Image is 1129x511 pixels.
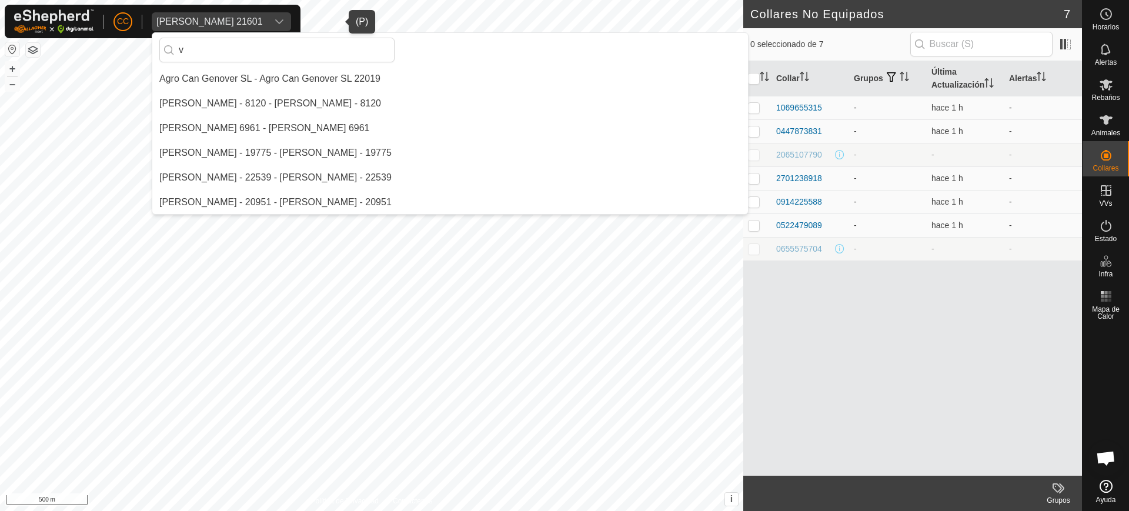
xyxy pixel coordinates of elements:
span: Estado [1095,235,1117,242]
div: dropdown trigger [268,12,291,31]
img: Logo Gallagher [14,9,94,34]
td: - [1004,190,1082,213]
span: 7 [1064,5,1070,23]
th: Última Actualización [927,61,1004,96]
th: Grupos [849,61,927,96]
span: - [931,150,934,159]
span: 4 sept 2025, 11:32 [931,173,963,183]
input: Buscar por región, país, empresa o propiedad [159,38,395,62]
button: Restablecer Mapa [5,42,19,56]
span: Ivan Ernesto Villarroya Martinez 21601 [152,12,268,31]
span: VVs [1099,200,1112,207]
td: - [849,119,927,143]
span: Collares [1093,165,1118,172]
span: Horarios [1093,24,1119,31]
td: - [1004,237,1082,260]
div: [PERSON_NAME] - 20951 - [PERSON_NAME] - 20951 [159,195,392,209]
li: Ana Isabel Revuelta Lopez - 22539 [152,166,748,189]
td: - [849,213,927,237]
li: Alvaro Piriz Mezquita - 19775 [152,141,748,165]
li: Alvaro Chapinal Martin 6961 [152,116,748,140]
td: - [849,96,927,119]
span: Alertas [1095,59,1117,66]
a: Política de Privacidad [311,496,379,506]
p-sorticon: Activar para ordenar [984,80,994,89]
span: - [931,244,934,253]
th: Collar [771,61,849,96]
div: [PERSON_NAME] 21601 [156,17,263,26]
a: Chat abierto [1088,440,1124,476]
p-sorticon: Activar para ordenar [760,74,769,83]
th: Alertas [1004,61,1082,96]
h2: Collares No Equipados [750,7,1064,21]
span: Rebaños [1091,94,1120,101]
p-sorticon: Activar para ordenar [1037,74,1046,83]
div: 0655575704 [776,243,822,255]
span: i [730,494,733,504]
span: 4 sept 2025, 11:32 [931,197,963,206]
td: - [849,143,927,166]
li: Agro Can Genover SL 22019 [152,67,748,91]
div: [PERSON_NAME] - 19775 - [PERSON_NAME] - 19775 [159,146,392,160]
li: Alfonso Gonzalez Vargas - 8120 [152,92,748,115]
p-sorticon: Activar para ordenar [800,74,809,83]
span: CC [117,15,129,28]
button: Capas del Mapa [26,43,40,57]
td: - [1004,96,1082,119]
span: 4 sept 2025, 11:32 [931,221,963,230]
button: + [5,62,19,76]
td: - [849,190,927,213]
div: 0522479089 [776,219,822,232]
input: Buscar (S) [910,32,1053,56]
div: Agro Can Genover SL - Agro Can Genover SL 22019 [159,72,380,86]
div: 1069655315 [776,102,822,114]
div: 0914225588 [776,196,822,208]
span: Animales [1091,129,1120,136]
div: 0447873831 [776,125,822,138]
span: Ayuda [1096,496,1116,503]
button: – [5,77,19,91]
td: - [1004,119,1082,143]
div: 2701238918 [776,172,822,185]
td: - [1004,213,1082,237]
div: 2065107790 [776,149,822,161]
div: [PERSON_NAME] 6961 - [PERSON_NAME] 6961 [159,121,369,135]
td: - [849,237,927,260]
li: Ana Villar Gil - 20951 [152,191,748,214]
td: - [1004,166,1082,190]
a: Ayuda [1083,475,1129,508]
span: 4 sept 2025, 11:32 [931,103,963,112]
div: [PERSON_NAME] - 22539 - [PERSON_NAME] - 22539 [159,171,392,185]
span: Mapa de Calor [1085,306,1126,320]
div: Grupos [1035,495,1082,506]
p-sorticon: Activar para ordenar [900,74,909,83]
span: 0 seleccionado de 7 [750,38,910,51]
span: 4 sept 2025, 11:32 [931,126,963,136]
a: Contáctenos [393,496,432,506]
td: - [849,166,927,190]
div: [PERSON_NAME] - 8120 - [PERSON_NAME] - 8120 [159,96,381,111]
span: Infra [1098,270,1113,278]
button: i [725,493,738,506]
td: - [1004,143,1082,166]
